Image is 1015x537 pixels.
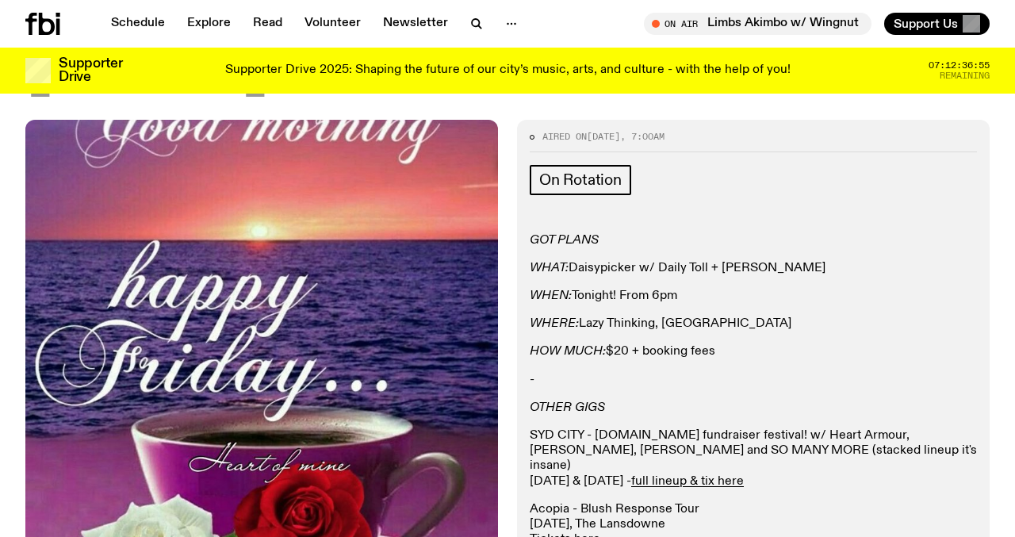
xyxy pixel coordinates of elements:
[606,345,715,358] a: $20 + booking fees
[530,401,605,414] em: OTHER GIGS
[25,29,268,101] span: [DATE]
[530,345,606,358] em: HOW MUCH:
[243,13,292,35] a: Read
[929,61,990,70] span: 07:12:36:55
[530,165,631,195] a: On Rotation
[530,317,579,330] em: WHERE:
[644,13,871,35] button: On AirLimbs Akimbo w/ Wingnut
[940,71,990,80] span: Remaining
[530,289,977,304] p: Tonight! From 6pm
[884,13,990,35] button: Support Us
[530,262,569,274] em: WHAT:
[530,316,977,332] p: Lazy Thinking, [GEOGRAPHIC_DATA]
[530,373,977,388] p: -
[225,63,791,78] p: Supporter Drive 2025: Shaping the future of our city’s music, arts, and culture - with the help o...
[894,17,958,31] span: Support Us
[530,234,599,247] em: GOT PLANS
[530,261,977,276] p: Daisypicker w/ Daily Toll + [PERSON_NAME]
[587,130,620,143] span: [DATE]
[530,428,977,489] p: SYD CITY - [DOMAIN_NAME] fundraiser festival! w/ Heart Armour, [PERSON_NAME], [PERSON_NAME] and S...
[530,290,572,302] em: WHEN:
[178,13,240,35] a: Explore
[59,57,122,84] h3: Supporter Drive
[542,130,587,143] span: Aired on
[539,171,622,189] span: On Rotation
[631,475,744,488] a: full lineup & tix here
[295,13,370,35] a: Volunteer
[620,130,665,143] span: , 7:00am
[101,13,174,35] a: Schedule
[373,13,458,35] a: Newsletter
